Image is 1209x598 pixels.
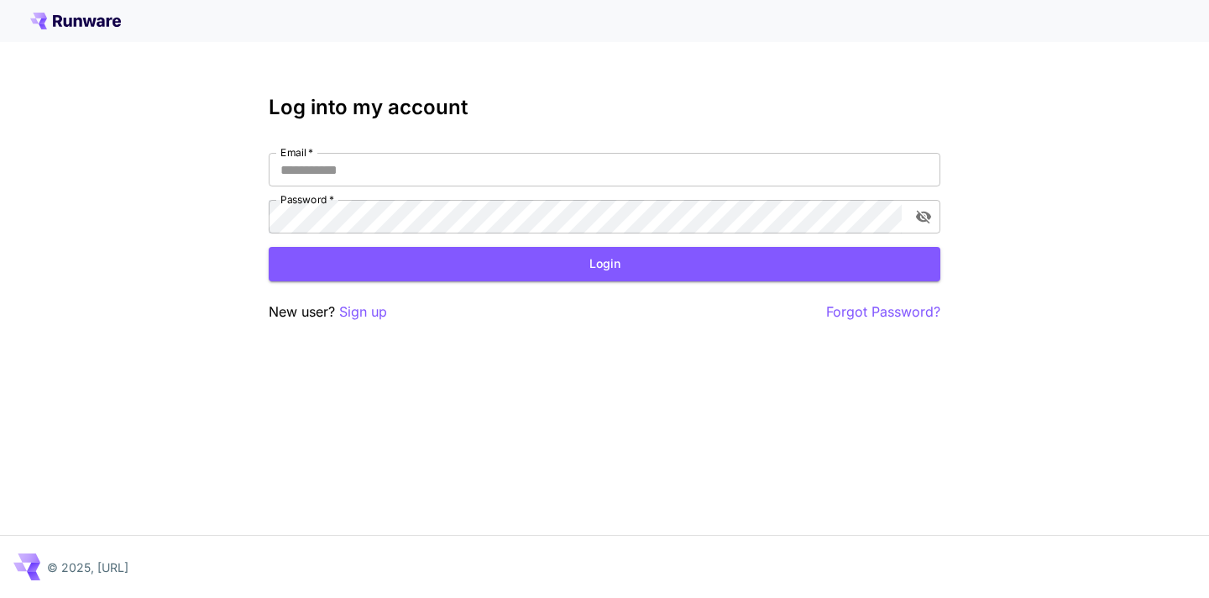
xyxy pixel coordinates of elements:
label: Email [280,145,313,160]
p: New user? [269,302,387,323]
button: Forgot Password? [826,302,940,323]
h3: Log into my account [269,96,940,119]
button: toggle password visibility [908,202,939,232]
label: Password [280,192,334,207]
button: Sign up [339,302,387,323]
button: Login [269,247,940,281]
p: © 2025, [URL] [47,559,128,576]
